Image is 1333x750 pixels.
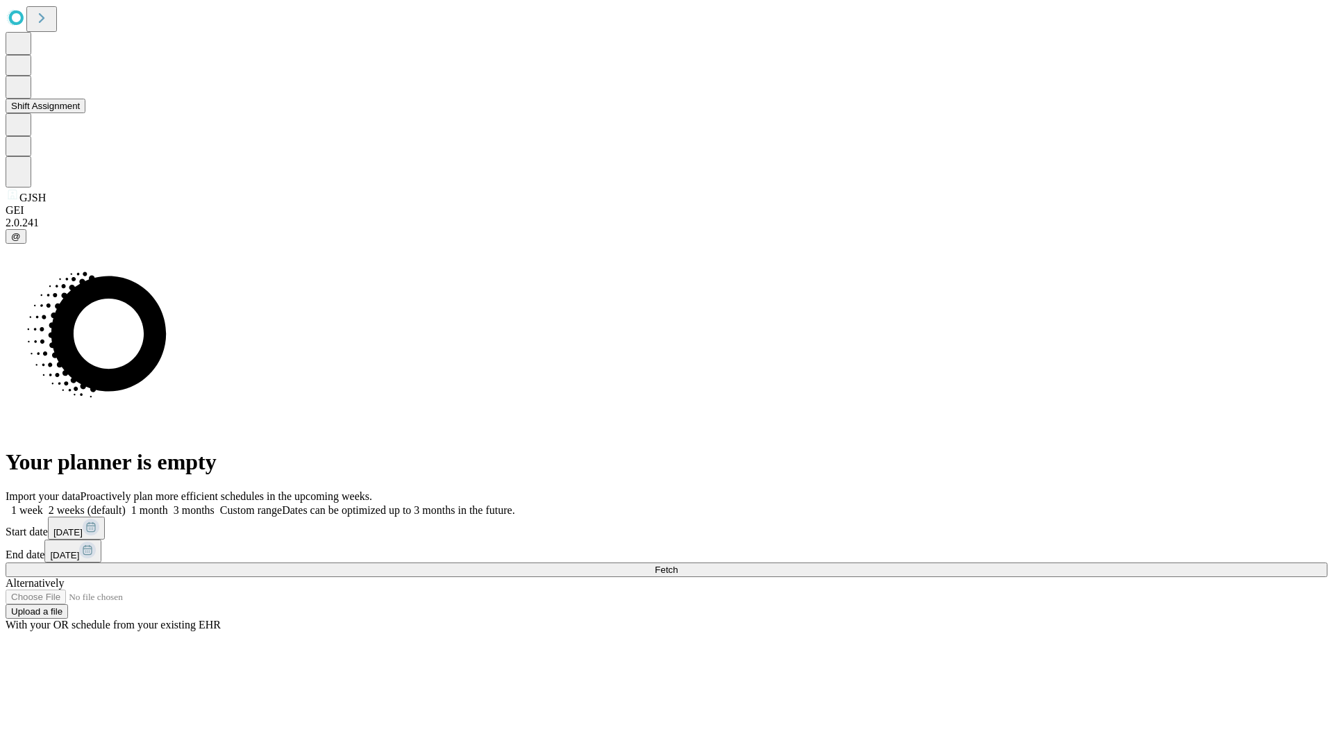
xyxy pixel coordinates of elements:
[6,619,221,631] span: With your OR schedule from your existing EHR
[6,562,1327,577] button: Fetch
[6,517,1327,540] div: Start date
[6,229,26,244] button: @
[48,517,105,540] button: [DATE]
[282,504,514,516] span: Dates can be optimized up to 3 months in the future.
[6,99,85,113] button: Shift Assignment
[6,217,1327,229] div: 2.0.241
[11,231,21,242] span: @
[6,604,68,619] button: Upload a file
[174,504,215,516] span: 3 months
[53,527,83,537] span: [DATE]
[11,504,43,516] span: 1 week
[50,550,79,560] span: [DATE]
[19,192,46,203] span: GJSH
[655,565,678,575] span: Fetch
[6,490,81,502] span: Import your data
[6,540,1327,562] div: End date
[220,504,282,516] span: Custom range
[6,204,1327,217] div: GEI
[44,540,101,562] button: [DATE]
[6,449,1327,475] h1: Your planner is empty
[6,577,64,589] span: Alternatively
[81,490,372,502] span: Proactively plan more efficient schedules in the upcoming weeks.
[131,504,168,516] span: 1 month
[49,504,126,516] span: 2 weeks (default)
